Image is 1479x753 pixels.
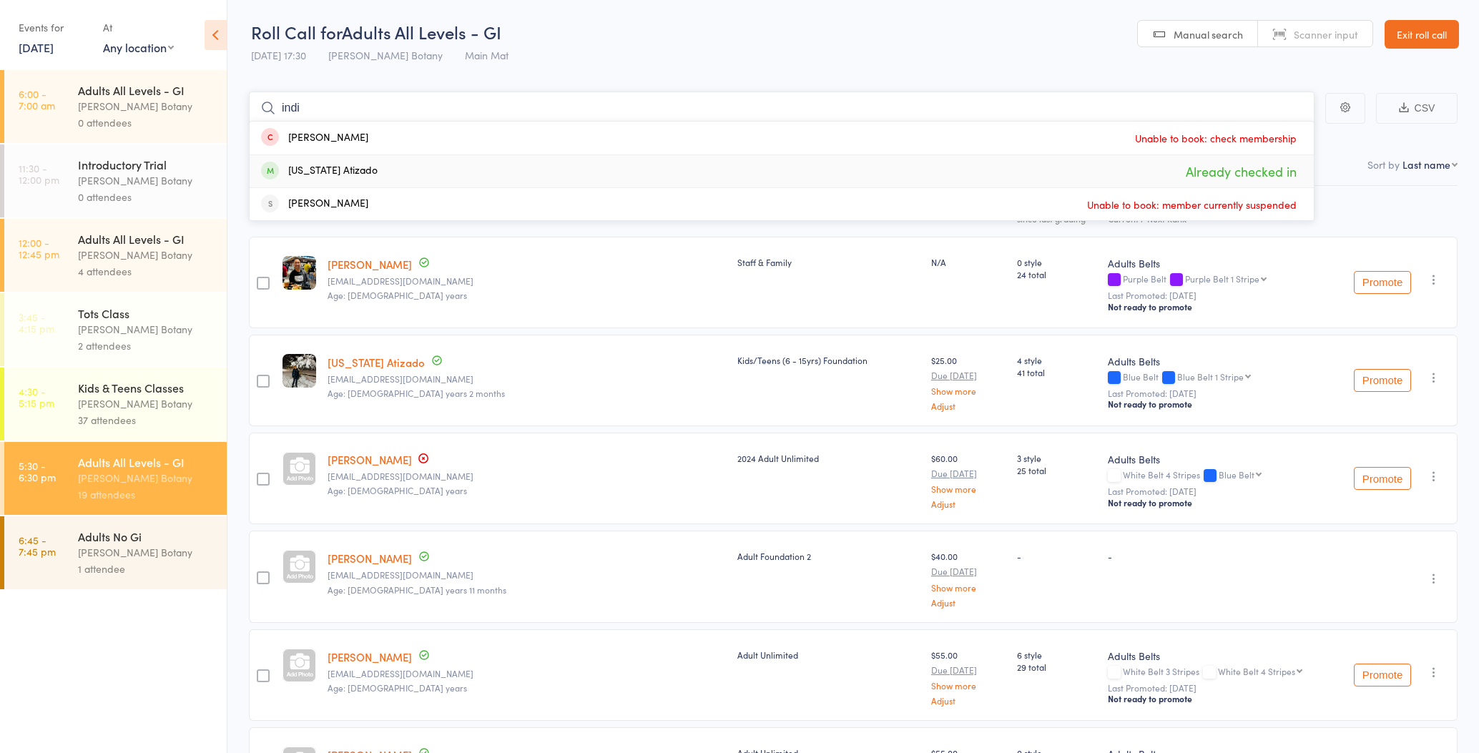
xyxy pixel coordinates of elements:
small: Last Promoted: [DATE] [1108,683,1329,693]
div: Blue Belt [1108,372,1329,384]
div: Kids/Teens (6 - 15yrs) Foundation [737,354,920,366]
span: Manual search [1174,27,1243,41]
button: CSV [1376,93,1458,124]
small: Bishendendean@gmail.com [328,471,726,481]
div: since last grading [1017,214,1096,223]
button: Promote [1354,369,1411,392]
span: 0 style [1017,256,1096,268]
span: Unable to book: check membership [1131,127,1300,149]
small: Due [DATE] [931,566,1006,576]
button: Promote [1354,664,1411,686]
div: Not ready to promote [1108,497,1329,508]
label: Sort by [1367,157,1400,172]
div: Adult Foundation 2 [737,550,920,562]
div: 37 attendees [78,412,215,428]
img: image1717580301.png [282,256,316,290]
div: $55.00 [931,649,1006,705]
div: - [1017,550,1096,562]
img: image1714044437.png [282,354,316,388]
span: 6 style [1017,649,1096,661]
time: 3:45 - 4:15 pm [19,311,54,334]
span: Age: [DEMOGRAPHIC_DATA] years [328,681,467,694]
a: 11:30 -12:00 pmIntroductory Trial[PERSON_NAME] Botany0 attendees [4,144,227,217]
div: 2024 Adult Unlimited [737,452,920,464]
div: Blue Belt 1 Stripe [1177,372,1244,381]
a: 12:00 -12:45 pmAdults All Levels - GI[PERSON_NAME] Botany4 attendees [4,219,227,292]
div: Purple Belt 1 Stripe [1185,274,1259,283]
div: 0 attendees [78,114,215,131]
div: Current / Next Rank [1108,214,1329,223]
div: Blue Belt [1219,470,1254,479]
div: [PERSON_NAME] [261,196,368,212]
div: - [1108,550,1329,562]
small: Last Promoted: [DATE] [1108,290,1329,300]
div: $25.00 [931,354,1006,410]
div: $40.00 [931,550,1006,606]
time: 11:30 - 12:00 pm [19,162,59,185]
div: [US_STATE] Atizado [261,163,378,179]
span: 29 total [1017,661,1096,673]
div: N/A [931,256,1006,268]
div: Not ready to promote [1108,693,1329,704]
span: Age: [DEMOGRAPHIC_DATA] years 2 months [328,387,505,399]
span: 4 style [1017,354,1096,366]
small: jeffreyatizado@mac.com [328,374,726,384]
small: Cubittnathan2036@gmail.com [328,669,726,679]
div: White Belt 3 Stripes [1108,666,1329,679]
a: Show more [931,484,1006,493]
div: Events for [19,16,89,39]
small: Due [DATE] [931,468,1006,478]
a: [PERSON_NAME] [328,649,412,664]
div: Adults Belts [1108,649,1329,663]
div: Adults All Levels - GI [78,454,215,470]
a: Adjust [931,598,1006,607]
div: Last name [1402,157,1450,172]
a: Exit roll call [1385,20,1459,49]
div: Kids & Teens Classes [78,380,215,395]
div: White Belt 4 Stripes [1108,470,1329,482]
div: $60.00 [931,452,1006,508]
a: Adjust [931,696,1006,705]
a: [DATE] [19,39,54,55]
div: Adults All Levels - GI [78,82,215,98]
a: 4:30 -5:15 pmKids & Teens Classes[PERSON_NAME] Botany37 attendees [4,368,227,441]
small: Last Promoted: [DATE] [1108,486,1329,496]
div: [PERSON_NAME] Botany [78,98,215,114]
time: 4:30 - 5:15 pm [19,385,54,408]
span: 41 total [1017,366,1096,378]
time: 6:45 - 7:45 pm [19,534,56,557]
a: Adjust [931,401,1006,410]
div: 19 attendees [78,486,215,503]
time: 6:00 - 7:00 am [19,88,55,111]
span: Adults All Levels - GI [342,20,501,44]
div: At [103,16,174,39]
a: Show more [931,583,1006,592]
a: Show more [931,386,1006,395]
span: Unable to book: member currently suspended [1084,194,1300,215]
div: [PERSON_NAME] Botany [78,172,215,189]
a: [PERSON_NAME] [328,452,412,467]
a: [US_STATE] Atizado [328,355,425,370]
div: 0 attendees [78,189,215,205]
div: 4 attendees [78,263,215,280]
a: [PERSON_NAME] [328,551,412,566]
time: 12:00 - 12:45 pm [19,237,59,260]
a: 3:45 -4:15 pmTots Class[PERSON_NAME] Botany2 attendees [4,293,227,366]
div: Adults Belts [1108,354,1329,368]
span: 25 total [1017,464,1096,476]
div: [PERSON_NAME] Botany [78,321,215,338]
div: Tots Class [78,305,215,321]
div: [PERSON_NAME] Botany [78,544,215,561]
div: Staff & Family [737,256,920,268]
span: Scanner input [1294,27,1358,41]
small: Chinj2035@hotmail.com [328,570,726,580]
span: Main Mat [465,48,508,62]
span: [PERSON_NAME] Botany [328,48,443,62]
button: Promote [1354,467,1411,490]
span: Age: [DEMOGRAPHIC_DATA] years 11 months [328,584,506,596]
span: Age: [DEMOGRAPHIC_DATA] years [328,484,467,496]
a: [PERSON_NAME] [328,257,412,272]
div: White Belt 4 Stripes [1218,666,1295,676]
div: Any location [103,39,174,55]
small: jeffreyatizado@mac.com [328,276,726,286]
